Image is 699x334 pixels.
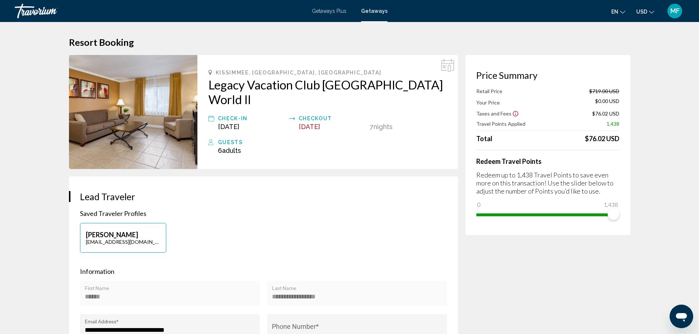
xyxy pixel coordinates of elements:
p: [EMAIL_ADDRESS][DOMAIN_NAME] [86,239,160,245]
span: 7 [370,123,374,131]
span: Taxes and Fees [476,110,511,117]
h3: Price Summary [476,70,619,81]
a: Legacy Vacation Club [GEOGRAPHIC_DATA] World II [208,77,447,107]
span: Retail Price [476,88,502,94]
span: en [611,9,618,15]
span: Kissimmee, [GEOGRAPHIC_DATA], [GEOGRAPHIC_DATA] [216,70,382,76]
span: Total [476,135,492,143]
div: Check-In [218,114,285,123]
span: 1,438 [602,200,619,209]
span: Adults [222,147,241,154]
button: Show Taxes and Fees breakdown [476,110,519,117]
a: Getaways [361,8,387,14]
button: Change language [611,6,625,17]
span: 6 [218,147,241,154]
h1: Resort Booking [69,37,630,48]
h4: Redeem Travel Points [476,157,619,165]
div: $76.02 USD [585,135,619,143]
p: Information [80,267,447,275]
span: 1,438 [607,121,619,127]
a: Travorium [15,4,305,18]
a: Getaways Plus [312,8,346,14]
button: User Menu [665,3,684,19]
span: [DATE] [299,123,320,131]
p: Saved Traveler Profiles [80,209,447,217]
button: Change currency [636,6,654,17]
span: Nights [374,123,393,131]
p: Redeem up to 1,438 Travel Points to save even more on this transaction! Use the slider below to a... [476,171,619,195]
div: Guests [218,138,447,147]
span: MF [670,7,680,15]
button: Show Taxes and Fees disclaimer [512,110,519,117]
span: 0 [476,200,482,209]
iframe: Button to launch messaging window [670,305,693,328]
span: Your Price [476,99,500,106]
span: $719.00 USD [589,88,619,94]
span: [DATE] [218,123,239,131]
span: USD [636,9,647,15]
h3: Lead Traveler [80,191,447,202]
span: $0.00 USD [595,98,619,106]
span: $76.02 USD [592,110,619,117]
button: [PERSON_NAME][EMAIL_ADDRESS][DOMAIN_NAME] [80,223,166,253]
p: [PERSON_NAME] [86,231,160,239]
span: Travel Points Applied [476,121,525,127]
div: Checkout [299,114,366,123]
